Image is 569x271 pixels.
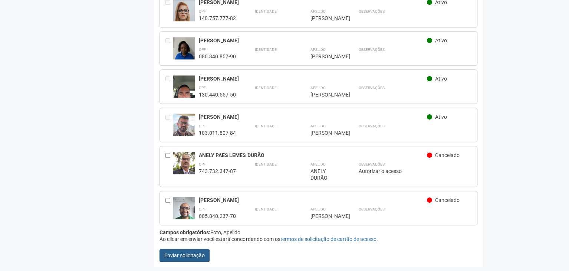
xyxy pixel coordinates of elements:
div: Ao clicar em enviar você estará concordando com os . [159,236,477,242]
img: user.jpg [173,197,195,236]
strong: CPF [199,48,206,52]
strong: Identidade [254,162,276,166]
div: ANELY PAES LEMES DURÃO [199,152,427,159]
div: 103.011.807-84 [199,130,236,136]
span: Ativo [435,76,447,82]
div: Foto, Apelido [159,229,477,236]
div: 743.732.347-87 [199,168,236,174]
strong: Apelido [310,124,325,128]
div: 005.848.237-70 [199,213,236,219]
div: [PERSON_NAME] [310,53,340,60]
img: user.jpg [173,114,195,136]
div: 080.340.857-90 [199,53,236,60]
strong: CPF [199,86,206,90]
strong: CPF [199,124,206,128]
strong: CPF [199,9,206,13]
strong: CPF [199,207,206,211]
div: [PERSON_NAME] [310,213,340,219]
strong: Observações [358,207,384,211]
button: Enviar solicitação [159,249,210,262]
strong: Apelido [310,86,325,90]
div: 130.440.557-50 [199,91,236,98]
span: Cancelado [435,152,460,158]
strong: Campos obrigatórios: [159,229,210,235]
strong: Observações [358,48,384,52]
div: ANELY DURÃO [310,168,340,181]
div: Entre em contato com a Aministração para solicitar o cancelamento ou 2a via [165,75,173,98]
strong: Identidade [254,9,276,13]
strong: Apelido [310,9,325,13]
span: Ativo [435,37,447,43]
strong: Identidade [254,48,276,52]
strong: CPF [199,162,206,166]
div: [PERSON_NAME] [310,130,340,136]
strong: Observações [358,9,384,13]
span: Ativo [435,114,447,120]
img: user.jpg [173,152,195,174]
div: Entre em contato com a Aministração para solicitar o cancelamento ou 2a via [165,114,173,136]
div: Autorizar o acesso [358,168,471,174]
span: Cancelado [435,197,460,203]
img: user.jpg [173,75,195,115]
div: [PERSON_NAME] [199,114,427,120]
a: termos de solicitação de cartão de acesso [280,236,376,242]
strong: Observações [358,86,384,90]
div: [PERSON_NAME] [199,75,427,82]
div: [PERSON_NAME] [310,15,340,22]
strong: Identidade [254,124,276,128]
strong: Identidade [254,207,276,211]
div: [PERSON_NAME] [199,37,427,44]
div: [PERSON_NAME] [199,197,427,203]
div: 140.757.777-82 [199,15,236,22]
div: [PERSON_NAME] [310,91,340,98]
strong: Observações [358,162,384,166]
strong: Apelido [310,207,325,211]
div: Entre em contato com a Aministração para solicitar o cancelamento ou 2a via [165,37,173,60]
strong: Apelido [310,48,325,52]
strong: Apelido [310,162,325,166]
img: user.jpg [173,37,195,67]
strong: Identidade [254,86,276,90]
strong: Observações [358,124,384,128]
